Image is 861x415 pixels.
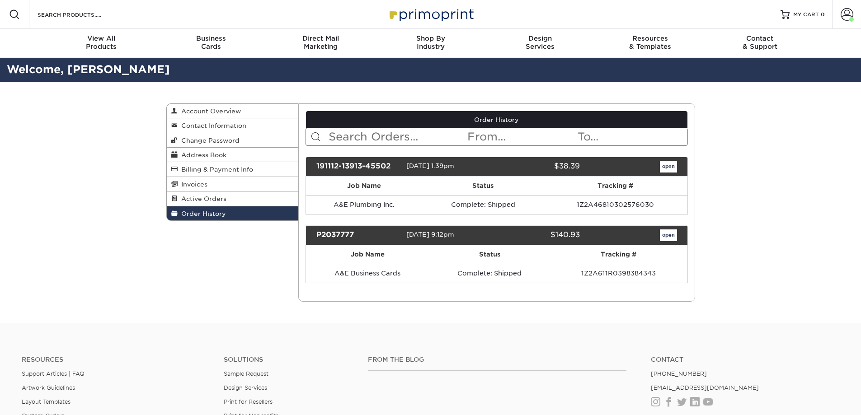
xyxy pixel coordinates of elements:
[266,34,376,42] span: Direct Mail
[167,191,299,206] a: Active Orders
[651,356,839,364] a: Contact
[167,133,299,148] a: Change Password
[485,34,595,51] div: Services
[485,34,595,42] span: Design
[178,210,226,217] span: Order History
[376,29,485,58] a: Shop ByIndustry
[47,29,156,58] a: View AllProducts
[224,398,273,405] a: Print for Resellers
[485,29,595,58] a: DesignServices
[224,384,267,391] a: Design Services
[422,177,544,195] th: Status
[37,9,125,20] input: SEARCH PRODUCTS.....
[490,161,587,173] div: $38.39
[310,229,406,241] div: P2037777
[306,111,687,128] a: Order History
[660,229,677,241] a: open
[47,34,156,42] span: View All
[22,398,71,405] a: Layout Templates
[406,162,454,169] span: [DATE] 1:39pm
[466,128,577,145] input: From...
[156,34,266,42] span: Business
[550,245,687,264] th: Tracking #
[310,161,406,173] div: 191112-13913-45502
[178,181,207,188] span: Invoices
[328,128,466,145] input: Search Orders...
[550,264,687,283] td: 1Z2A611R0398384343
[167,206,299,220] a: Order History
[577,128,687,145] input: To...
[793,11,819,19] span: MY CART
[156,29,266,58] a: BusinessCards
[429,245,550,264] th: Status
[651,384,759,391] a: [EMAIL_ADDRESS][DOMAIN_NAME]
[178,107,241,115] span: Account Overview
[178,195,226,202] span: Active Orders
[544,195,687,214] td: 1Z2A46810302576030
[705,29,815,58] a: Contact& Support
[705,34,815,51] div: & Support
[386,5,476,24] img: Primoprint
[306,264,429,283] td: A&E Business Cards
[22,356,210,364] h4: Resources
[595,34,705,42] span: Resources
[544,177,687,195] th: Tracking #
[595,29,705,58] a: Resources& Templates
[178,151,226,159] span: Address Book
[266,34,376,51] div: Marketing
[178,166,253,173] span: Billing & Payment Info
[178,122,246,129] span: Contact Information
[368,356,626,364] h4: From the Blog
[167,162,299,177] a: Billing & Payment Info
[376,34,485,42] span: Shop By
[406,231,454,238] span: [DATE] 9:12pm
[306,177,422,195] th: Job Name
[422,195,544,214] td: Complete: Shipped
[660,161,677,173] a: open
[156,34,266,51] div: Cards
[306,245,429,264] th: Job Name
[595,34,705,51] div: & Templates
[167,118,299,133] a: Contact Information
[47,34,156,51] div: Products
[22,384,75,391] a: Artwork Guidelines
[376,34,485,51] div: Industry
[705,34,815,42] span: Contact
[821,11,825,18] span: 0
[266,29,376,58] a: Direct MailMarketing
[224,356,354,364] h4: Solutions
[178,137,240,144] span: Change Password
[22,370,85,377] a: Support Articles | FAQ
[490,229,587,241] div: $140.93
[306,195,422,214] td: A&E Plumbing Inc.
[167,148,299,162] a: Address Book
[167,104,299,118] a: Account Overview
[167,177,299,191] a: Invoices
[429,264,550,283] td: Complete: Shipped
[224,370,268,377] a: Sample Request
[651,370,707,377] a: [PHONE_NUMBER]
